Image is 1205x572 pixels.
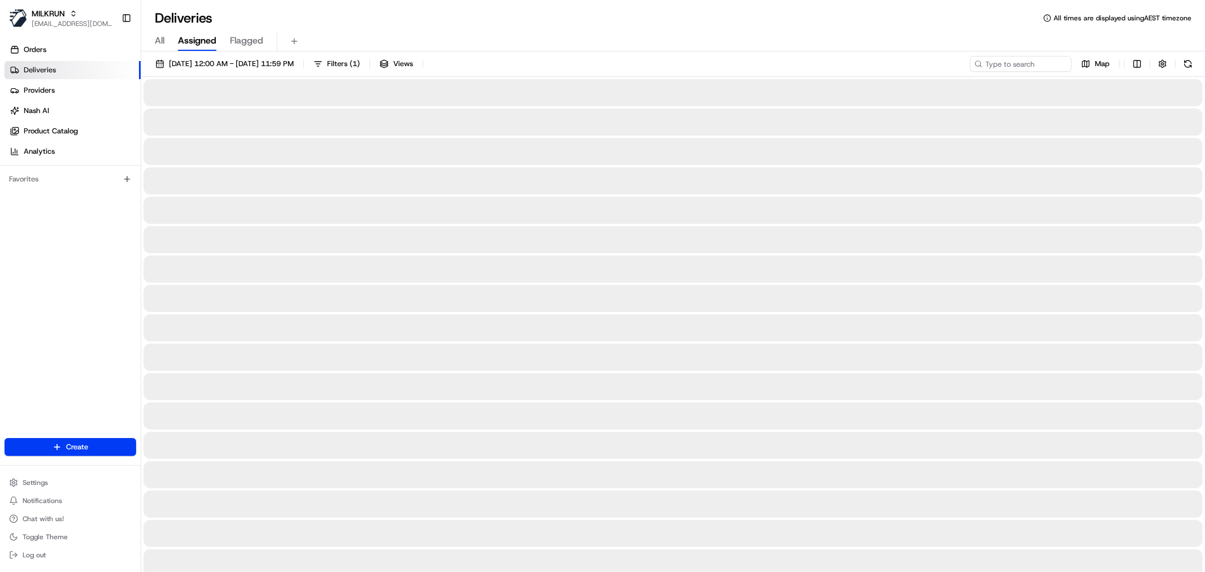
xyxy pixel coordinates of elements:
span: ( 1 ) [350,59,360,69]
span: [DATE] 12:00 AM - [DATE] 11:59 PM [169,59,294,69]
span: Product Catalog [24,126,78,136]
span: Providers [24,85,55,96]
span: Assigned [178,34,216,47]
button: MILKRUNMILKRUN[EMAIL_ADDRESS][DOMAIN_NAME] [5,5,117,32]
button: Toggle Theme [5,529,136,545]
input: Type to search [970,56,1072,72]
span: All [155,34,164,47]
a: Nash AI [5,102,141,120]
a: Product Catalog [5,122,141,140]
span: Analytics [24,146,55,157]
a: Orders [5,41,141,59]
button: Create [5,438,136,456]
span: Chat with us! [23,514,64,523]
span: Map [1095,59,1110,69]
span: Flagged [230,34,263,47]
button: Notifications [5,493,136,509]
span: All times are displayed using AEST timezone [1054,14,1191,23]
span: Deliveries [24,65,56,75]
span: Nash AI [24,106,49,116]
button: MILKRUN [32,8,65,19]
span: Views [393,59,413,69]
button: [DATE] 12:00 AM - [DATE] 11:59 PM [150,56,299,72]
span: Notifications [23,496,62,505]
span: Log out [23,551,46,560]
button: Map [1076,56,1115,72]
a: Analytics [5,142,141,161]
button: Views [375,56,418,72]
button: Filters(1) [308,56,365,72]
button: Chat with us! [5,511,136,527]
span: Settings [23,478,48,487]
button: Settings [5,475,136,491]
img: MILKRUN [9,9,27,27]
span: Orders [24,45,46,55]
a: Providers [5,81,141,99]
h1: Deliveries [155,9,212,27]
button: [EMAIL_ADDRESS][DOMAIN_NAME] [32,19,112,28]
button: Refresh [1180,56,1196,72]
div: Favorites [5,170,136,188]
button: Log out [5,547,136,563]
span: Create [66,442,88,452]
a: Deliveries [5,61,141,79]
span: Toggle Theme [23,532,68,541]
span: Filters [327,59,360,69]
